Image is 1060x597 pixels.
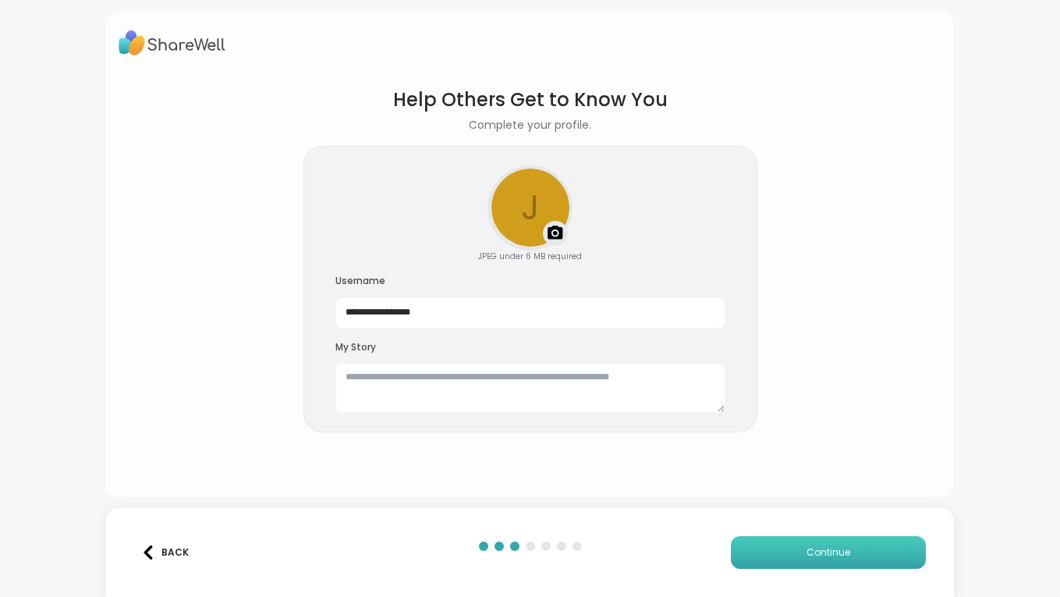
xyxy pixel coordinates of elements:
[478,251,582,262] div: JPEG under 6 MB required
[335,275,725,288] h3: Username
[119,25,225,61] img: ShareWell Logo
[807,545,850,560] span: Continue
[134,536,197,569] button: Back
[335,341,725,354] h3: My Story
[393,86,668,114] h1: Help Others Get to Know You
[141,545,189,560] div: Back
[469,117,591,133] h2: Complete your profile.
[731,536,926,569] button: Continue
